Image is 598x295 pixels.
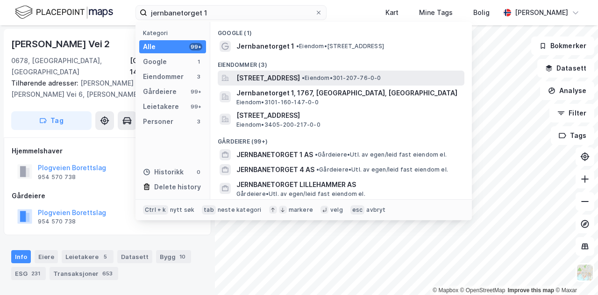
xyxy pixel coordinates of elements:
[551,250,598,295] iframe: Chat Widget
[195,58,202,65] div: 1
[11,250,31,263] div: Info
[195,118,202,125] div: 3
[210,22,472,39] div: Google (1)
[154,181,201,193] div: Delete history
[29,269,42,278] div: 231
[330,206,343,214] div: velg
[11,79,80,87] span: Tilhørende adresser:
[11,78,196,100] div: [PERSON_NAME] Vei 4, [PERSON_NAME] Vei 6, [PERSON_NAME] Vei 10
[143,41,156,52] div: Alle
[50,267,118,280] div: Transaksjoner
[210,54,472,71] div: Eiendommer (3)
[289,206,313,214] div: markere
[549,104,594,122] button: Filter
[236,41,294,52] span: Jernbanetorget 1
[315,151,318,158] span: •
[117,250,152,263] div: Datasett
[236,190,365,198] span: Gårdeiere • Utl. av egen/leid fast eiendom el.
[515,7,568,18] div: [PERSON_NAME]
[35,250,58,263] div: Eiere
[419,7,453,18] div: Mine Tags
[11,267,46,280] div: ESG
[170,206,195,214] div: nytt søk
[551,126,594,145] button: Tags
[156,250,191,263] div: Bygg
[100,252,110,261] div: 5
[350,205,365,215] div: esc
[210,130,472,147] div: Gårdeiere (99+)
[508,287,554,294] a: Improve this map
[11,111,92,130] button: Tag
[302,74,305,81] span: •
[236,149,313,160] span: JERNBANETORGET 1 AS
[11,55,130,78] div: 0678, [GEOGRAPHIC_DATA], [GEOGRAPHIC_DATA]
[12,190,203,201] div: Gårdeiere
[143,71,184,82] div: Eiendommer
[130,55,204,78] div: [GEOGRAPHIC_DATA], 148/270
[537,59,594,78] button: Datasett
[540,81,594,100] button: Analyse
[62,250,114,263] div: Leietakere
[143,166,184,178] div: Historikk
[218,206,262,214] div: neste kategori
[143,29,206,36] div: Kategori
[385,7,399,18] div: Kart
[12,145,203,157] div: Hjemmelshaver
[236,110,461,121] span: [STREET_ADDRESS]
[433,287,458,294] a: Mapbox
[147,6,315,20] input: Søk på adresse, matrikkel, gårdeiere, leietakere eller personer
[189,103,202,110] div: 99+
[531,36,594,55] button: Bokmerker
[143,116,173,127] div: Personer
[236,87,461,99] span: Jernbanetorget 1, 1767, [GEOGRAPHIC_DATA], [GEOGRAPHIC_DATA]
[11,36,112,51] div: [PERSON_NAME] Vei 2
[202,205,216,215] div: tab
[143,86,177,97] div: Gårdeiere
[236,99,319,106] span: Eiendom • 3101-160-147-0-0
[473,7,490,18] div: Bolig
[236,164,314,175] span: JERNBANETORGET 4 AS
[38,173,76,181] div: 954 570 738
[236,179,461,190] span: JERNBANETORGET LILLEHAMMER AS
[366,206,385,214] div: avbryt
[296,43,384,50] span: Eiendom • [STREET_ADDRESS]
[189,88,202,95] div: 99+
[143,205,168,215] div: Ctrl + k
[316,166,319,173] span: •
[316,166,448,173] span: Gårdeiere • Utl. av egen/leid fast eiendom el.
[38,218,76,225] div: 954 570 738
[236,121,320,129] span: Eiendom • 3405-200-217-0-0
[100,269,114,278] div: 653
[195,73,202,80] div: 3
[15,4,113,21] img: logo.f888ab2527a4732fd821a326f86c7f29.svg
[189,43,202,50] div: 99+
[302,74,381,82] span: Eiendom • 301-207-76-0-0
[236,72,300,84] span: [STREET_ADDRESS]
[195,168,202,176] div: 0
[143,101,179,112] div: Leietakere
[143,56,167,67] div: Google
[315,151,447,158] span: Gårdeiere • Utl. av egen/leid fast eiendom el.
[296,43,299,50] span: •
[178,252,187,261] div: 10
[460,287,505,294] a: OpenStreetMap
